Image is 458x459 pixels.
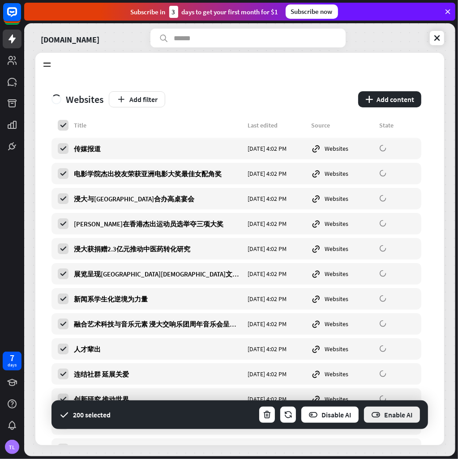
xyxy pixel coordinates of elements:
div: 电影学院杰出校友荣获亚洲电影大奖最佳女配角奖 [74,170,242,178]
div: Subscribe now [286,4,338,19]
div: 浸大与[GEOGRAPHIC_DATA]合办高桌宴会 [74,195,242,203]
div: [DATE] 4:02 PM [248,245,306,253]
button: Enable AI [363,406,421,424]
div: 展览呈现[GEOGRAPHIC_DATA][DEMOGRAPHIC_DATA]文化珍宝 [74,270,242,278]
div: Source [311,121,374,129]
div: 传媒报道 [74,144,242,153]
div: 3 [169,6,178,18]
div: Title [74,121,242,129]
div: Websites [311,144,374,153]
div: [DATE] 4:02 PM [248,195,306,203]
div: Websites [311,319,374,329]
div: Subscribe in days to get your first month for $1 [131,6,278,18]
div: 200 selected [73,410,111,419]
div: [DATE] 4:02 PM [248,144,306,153]
div: Last edited [248,121,306,129]
div: Websites [311,244,374,254]
div: [DATE] 4:02 PM [248,320,306,328]
div: days [8,362,17,368]
button: Open LiveChat chat widget [7,4,34,30]
div: Websites [311,219,374,229]
div: 连结社群 延展关爱 [74,370,242,378]
div: 人才辈出 [74,345,242,353]
div: 浸大获捐赠2.3亿元推动中医药转化研究 [74,245,242,253]
div: Websites [311,294,374,304]
div: Websites [311,344,374,354]
div: [DATE] 4:02 PM [248,370,306,378]
div: [DATE] 4:02 PM [248,295,306,303]
a: 7 days [3,352,21,370]
div: Websites [311,194,374,204]
div: 7 [10,354,14,362]
div: [DATE] 4:02 PM [248,345,306,353]
div: [DATE] 4:02 PM [248,270,306,278]
div: Websites [311,169,374,178]
div: [DATE] 4:02 PM [248,395,306,403]
div: 创新研究 推动世界 [74,395,242,404]
div: Websites [51,93,103,106]
div: State [379,121,415,129]
div: 新闻系学生化逆境为力量 [74,295,242,303]
div: Websites [311,394,374,404]
div: Websites [311,269,374,279]
div: TL [5,440,19,454]
div: Websites [311,444,374,454]
div: 疫境并肩 跨越挑战 [74,445,242,454]
div: [PERSON_NAME]在香港杰出运动员选举夺三项大奖 [74,220,242,228]
div: Websites [311,369,374,379]
a: [DOMAIN_NAME] [41,29,99,47]
button: Disable AI [300,406,360,424]
button: plusAdd content [358,91,421,107]
div: [DATE] 4:02 PM [248,170,306,178]
div: [DATE] 4:02 PM [248,220,306,228]
div: 融合艺术科技与音乐元素 浸大交响乐团周年音乐会呈献崭新体验 [74,320,242,328]
i: plus [365,96,373,103]
button: Add filter [109,91,165,107]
